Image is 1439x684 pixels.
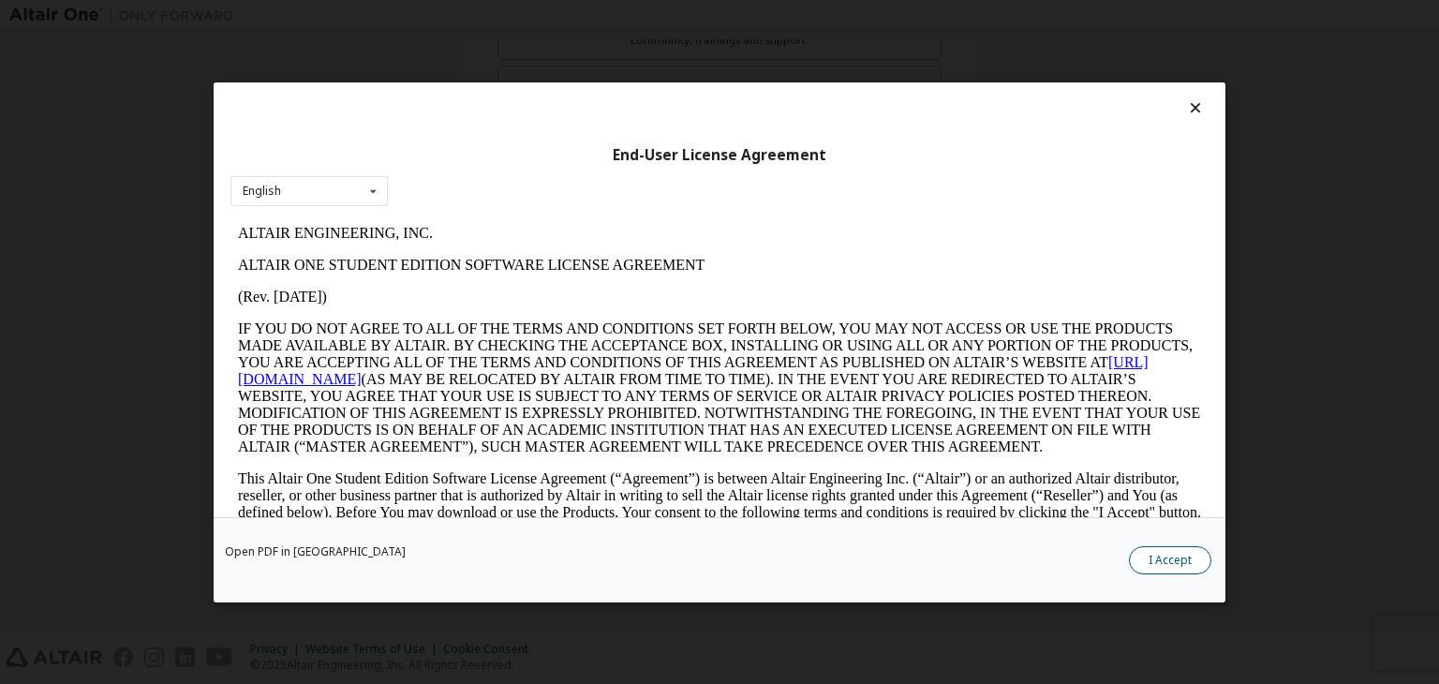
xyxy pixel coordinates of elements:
p: ALTAIR ONE STUDENT EDITION SOFTWARE LICENSE AGREEMENT [7,39,971,56]
p: (Rev. [DATE]) [7,71,971,88]
a: Open PDF in [GEOGRAPHIC_DATA] [225,546,406,558]
a: [URL][DOMAIN_NAME] [7,137,918,170]
div: End-User License Agreement [230,145,1209,164]
p: ALTAIR ENGINEERING, INC. [7,7,971,24]
button: I Accept [1129,546,1211,574]
p: IF YOU DO NOT AGREE TO ALL OF THE TERMS AND CONDITIONS SET FORTH BELOW, YOU MAY NOT ACCESS OR USE... [7,103,971,238]
p: This Altair One Student Edition Software License Agreement (“Agreement”) is between Altair Engine... [7,253,971,320]
div: English [243,186,281,197]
